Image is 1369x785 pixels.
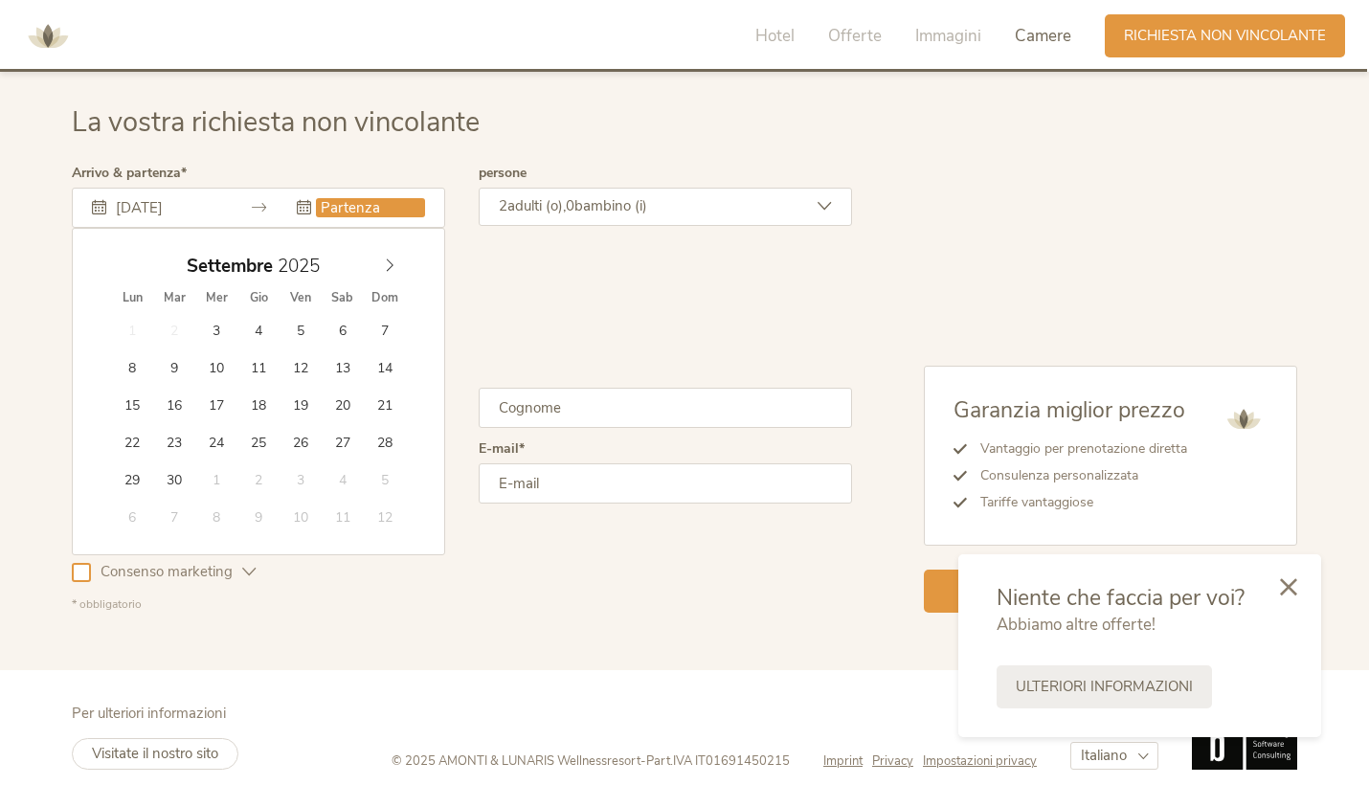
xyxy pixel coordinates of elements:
[640,752,646,770] span: -
[281,460,319,498] span: Ottobre 3, 2025
[324,498,361,535] span: Ottobre 11, 2025
[197,348,235,386] span: Settembre 10, 2025
[316,198,425,217] input: Partenza
[1016,677,1193,697] span: Ulteriori informazioni
[239,423,277,460] span: Settembre 25, 2025
[114,311,151,348] span: Settembre 1, 2025
[366,460,403,498] span: Ottobre 5, 2025
[324,311,361,348] span: Settembre 6, 2025
[997,583,1245,613] span: Niente che faccia per voi?
[239,348,277,386] span: Settembre 11, 2025
[1192,705,1297,770] img: Brandnamic GmbH | Leading Hospitality Solutions
[479,388,852,428] input: Cognome
[281,498,319,535] span: Ottobre 10, 2025
[366,386,403,423] span: Settembre 21, 2025
[197,460,235,498] span: Ottobre 1, 2025
[91,562,242,582] span: Consenso marketing
[997,665,1212,708] a: Ulteriori informazioni
[823,752,872,770] a: Imprint
[156,423,193,460] span: Settembre 23, 2025
[197,498,235,535] span: Ottobre 8, 2025
[114,498,151,535] span: Ottobre 6, 2025
[872,752,923,770] a: Privacy
[954,395,1185,425] span: Garanzia miglior prezzo
[1220,395,1268,443] img: AMONTI & LUNARIS Wellnessresort
[366,498,403,535] span: Ottobre 12, 2025
[366,348,403,386] span: Settembre 14, 2025
[239,460,277,498] span: Ottobre 2, 2025
[479,463,852,504] input: E-mail
[574,196,647,215] span: bambino (i)
[479,167,527,180] label: persone
[1124,26,1326,46] span: Richiesta non vincolante
[281,348,319,386] span: Settembre 12, 2025
[239,386,277,423] span: Settembre 18, 2025
[156,498,193,535] span: Ottobre 7, 2025
[281,423,319,460] span: Settembre 26, 2025
[366,423,403,460] span: Settembre 28, 2025
[872,752,913,770] span: Privacy
[915,25,981,47] span: Immagini
[111,198,220,217] input: Arrivo
[92,744,218,763] span: Visitate il nostro sito
[967,436,1187,462] li: Vantaggio per prenotazione diretta
[281,386,319,423] span: Settembre 19, 2025
[195,292,237,304] span: Mer
[324,386,361,423] span: Settembre 20, 2025
[114,423,151,460] span: Settembre 22, 2025
[114,348,151,386] span: Settembre 8, 2025
[281,311,319,348] span: Settembre 5, 2025
[156,348,193,386] span: Settembre 9, 2025
[997,614,1156,636] span: Abbiamo altre offerte!
[324,348,361,386] span: Settembre 13, 2025
[72,103,480,141] span: La vostra richiesta non vincolante
[324,423,361,460] span: Settembre 27, 2025
[364,292,406,304] span: Dom
[507,196,566,215] span: adulti (o),
[239,311,277,348] span: Settembre 4, 2025
[197,311,235,348] span: Settembre 3, 2025
[366,311,403,348] span: Settembre 7, 2025
[392,752,640,770] span: © 2025 AMONTI & LUNARIS Wellnessresort
[967,462,1187,489] li: Consulenza personalizzata
[72,167,187,180] label: Arrivo & partenza
[72,704,226,723] span: Per ulteriori informazioni
[197,386,235,423] span: Settembre 17, 2025
[566,196,574,215] span: 0
[72,738,238,770] a: Visitate il nostro sito
[19,8,77,65] img: AMONTI & LUNARIS Wellnessresort
[114,460,151,498] span: Settembre 29, 2025
[923,752,1037,770] a: Impostazioni privacy
[322,292,364,304] span: Sab
[499,196,507,215] span: 2
[197,423,235,460] span: Settembre 24, 2025
[187,258,273,276] span: Settembre
[828,25,882,47] span: Offerte
[324,460,361,498] span: Ottobre 4, 2025
[273,254,336,279] input: Year
[1015,25,1071,47] span: Camere
[111,292,153,304] span: Lun
[967,489,1187,516] li: Tariffe vantaggiose
[823,752,863,770] span: Imprint
[114,386,151,423] span: Settembre 15, 2025
[156,386,193,423] span: Settembre 16, 2025
[280,292,322,304] span: Ven
[755,25,795,47] span: Hotel
[72,596,852,613] div: * obbligatorio
[237,292,280,304] span: Gio
[239,498,277,535] span: Ottobre 9, 2025
[479,442,525,456] label: E-mail
[156,311,193,348] span: Settembre 2, 2025
[156,460,193,498] span: Settembre 30, 2025
[153,292,195,304] span: Mar
[19,29,77,42] a: AMONTI & LUNARIS Wellnessresort
[646,752,790,770] span: Part.IVA IT01691450215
